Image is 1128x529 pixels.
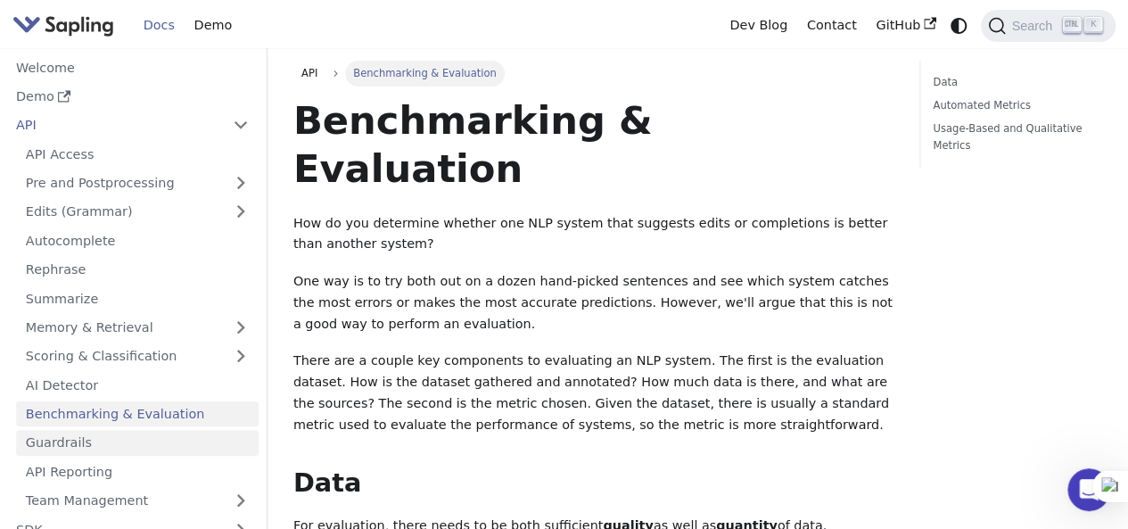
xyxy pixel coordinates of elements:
a: Memory & Retrieval [16,315,259,341]
a: Demo [185,12,242,39]
a: API Reporting [16,459,259,484]
a: Docs [134,12,185,39]
a: Dev Blog [720,12,796,39]
a: AI Detector [16,372,259,398]
span: Benchmarking & Evaluation [345,61,505,86]
a: Autocomplete [16,227,259,253]
a: Rephrase [16,257,259,283]
a: Guardrails [16,430,259,456]
a: API [6,112,223,138]
a: Usage-Based and Qualitative Metrics [933,120,1096,154]
a: Welcome [6,54,259,80]
p: How do you determine whether one NLP system that suggests edits or completions is better than ano... [293,213,893,256]
a: GitHub [866,12,945,39]
a: Benchmarking & Evaluation [16,401,259,427]
a: Pre and Postprocessing [16,170,259,196]
a: API [293,61,326,86]
a: Scoring & Classification [16,343,259,369]
span: Search [1006,19,1063,33]
a: Sapling.ai [12,12,120,38]
button: Collapse sidebar category 'API' [223,112,259,138]
img: Sapling.ai [12,12,114,38]
nav: Breadcrumbs [293,61,893,86]
a: API Access [16,141,259,167]
a: Summarize [16,285,259,311]
kbd: K [1084,17,1102,33]
p: One way is to try both out on a dozen hand-picked sentences and see which system catches the most... [293,271,893,335]
h1: Benchmarking & Evaluation [293,96,893,193]
a: Team Management [16,488,259,514]
a: Data [933,74,1096,91]
p: There are a couple key components to evaluating an NLP system. The first is the evaluation datase... [293,351,893,435]
a: Edits (Grammar) [16,199,259,225]
iframe: Intercom live chat [1067,468,1110,511]
a: Automated Metrics [933,97,1096,114]
button: Switch between dark and light mode (currently system mode) [946,12,972,38]
a: Demo [6,84,259,110]
span: API [301,67,317,79]
a: Contact [797,12,867,39]
h2: Data [293,467,893,500]
button: Search (Ctrl+K) [981,10,1115,42]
